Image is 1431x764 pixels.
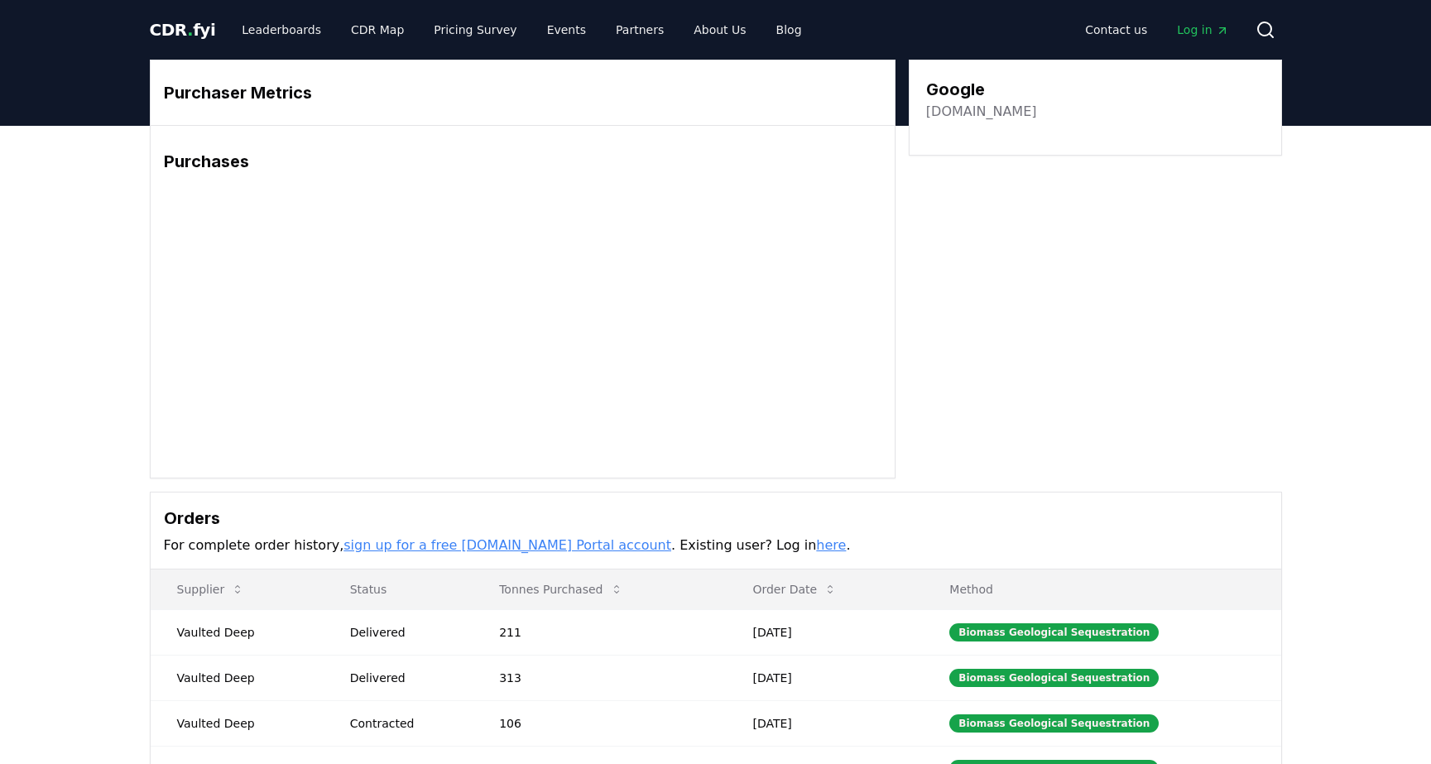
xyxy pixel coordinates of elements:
p: Method [936,581,1267,598]
a: Blog [763,15,815,45]
p: For complete order history, . Existing user? Log in . [164,536,1268,555]
td: [DATE] [726,655,923,700]
a: [DOMAIN_NAME] [926,102,1037,122]
h3: Google [926,77,1037,102]
div: Biomass Geological Sequestration [949,714,1159,733]
a: Events [534,15,599,45]
div: Contracted [350,715,460,732]
h3: Purchaser Metrics [164,80,881,105]
button: Tonnes Purchased [486,573,636,606]
span: CDR fyi [150,20,216,40]
td: [DATE] [726,700,923,746]
nav: Main [1072,15,1241,45]
a: Partners [603,15,677,45]
a: here [816,537,846,553]
a: Pricing Survey [420,15,530,45]
a: sign up for a free [DOMAIN_NAME] Portal account [343,537,671,553]
a: CDR.fyi [150,18,216,41]
span: . [187,20,193,40]
div: Biomass Geological Sequestration [949,669,1159,687]
button: Order Date [739,573,850,606]
h3: Purchases [164,149,881,174]
a: CDR Map [338,15,417,45]
h3: Orders [164,506,1268,531]
div: Delivered [350,670,460,686]
td: 106 [473,700,726,746]
td: Vaulted Deep [151,609,324,655]
span: Log in [1177,22,1228,38]
a: Contact us [1072,15,1160,45]
td: Vaulted Deep [151,700,324,746]
div: Delivered [350,624,460,641]
a: Leaderboards [228,15,334,45]
button: Supplier [164,573,258,606]
td: 211 [473,609,726,655]
td: 313 [473,655,726,700]
td: [DATE] [726,609,923,655]
div: Biomass Geological Sequestration [949,623,1159,641]
p: Status [337,581,460,598]
td: Vaulted Deep [151,655,324,700]
a: About Us [680,15,759,45]
nav: Main [228,15,814,45]
a: Log in [1164,15,1241,45]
